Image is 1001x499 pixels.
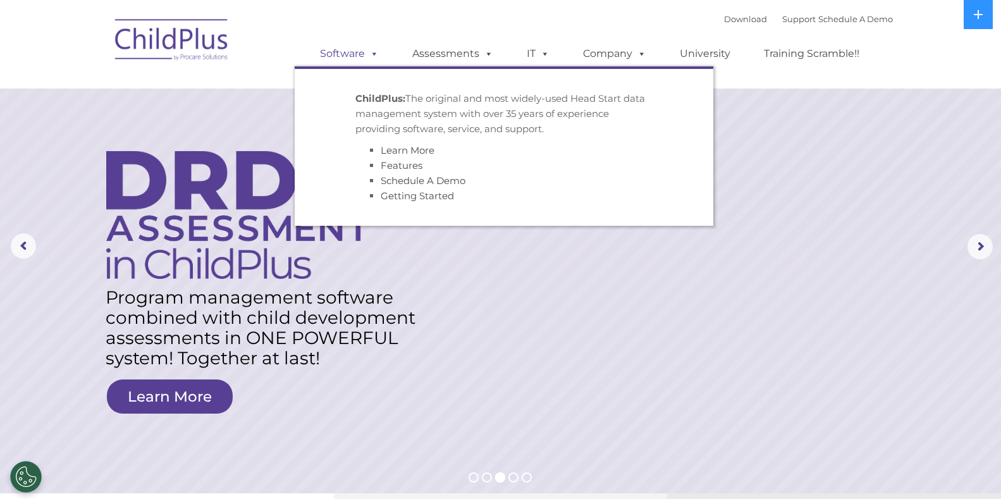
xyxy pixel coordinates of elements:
a: Getting Started [381,190,454,202]
font: | [724,14,893,24]
span: Phone number [176,135,230,145]
a: Support [782,14,816,24]
a: Schedule A Demo [818,14,893,24]
a: Company [570,41,659,66]
a: Assessments [400,41,506,66]
a: Learn More [381,144,434,156]
span: Last name [176,83,214,93]
a: Schedule A Demo [381,175,465,187]
img: DRDP Assessment in ChildPlus [106,151,369,279]
strong: ChildPlus: [355,92,405,104]
a: Features [381,159,422,171]
p: The original and most widely-used Head Start data management system with over 35 years of experie... [355,91,653,137]
button: Cookies Settings [10,461,42,493]
a: Software [307,41,391,66]
a: Learn More [107,379,233,414]
a: IT [514,41,562,66]
a: Download [724,14,767,24]
a: Training Scramble!! [751,41,872,66]
img: ChildPlus by Procare Solutions [109,10,235,73]
a: University [667,41,743,66]
rs-layer: Program management software combined with child development assessments in ONE POWERFUL system! T... [106,287,426,368]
